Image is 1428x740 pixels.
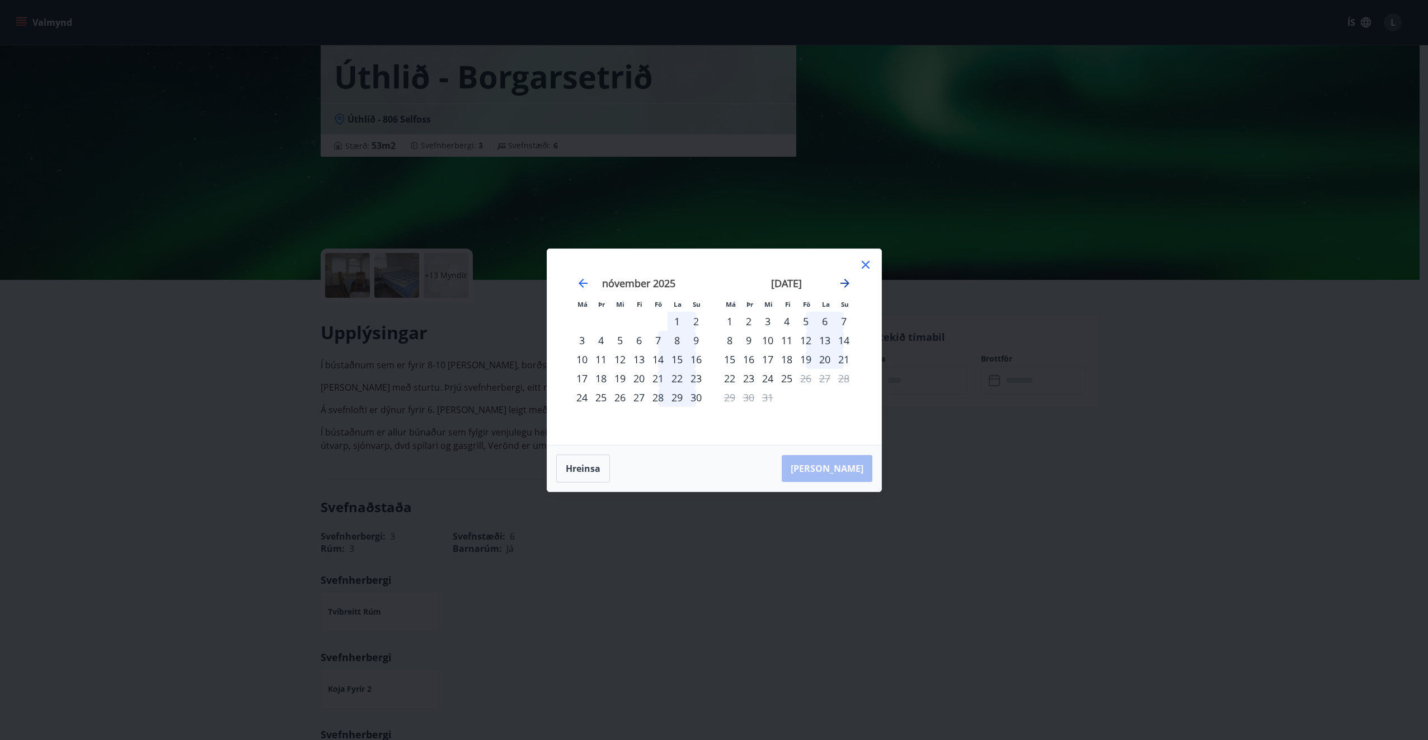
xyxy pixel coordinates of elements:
[630,350,649,369] td: Choose fimmtudagur, 13. nóvember 2025 as your check-in date. It’s available.
[758,312,777,331] div: 3
[572,388,591,407] div: 24
[834,350,853,369] div: 21
[668,388,687,407] td: Choose laugardagur, 29. nóvember 2025 as your check-in date. It’s available.
[687,350,706,369] div: 16
[649,388,668,407] td: Choose föstudagur, 28. nóvember 2025 as your check-in date. It’s available.
[630,388,649,407] div: 27
[610,369,630,388] td: Choose miðvikudagur, 19. nóvember 2025 as your check-in date. It’s available.
[720,350,739,369] div: 15
[720,331,739,350] div: 8
[739,331,758,350] td: Choose þriðjudagur, 9. desember 2025 as your check-in date. It’s available.
[591,369,610,388] div: 18
[630,369,649,388] div: 20
[630,331,649,350] td: Choose fimmtudagur, 6. nóvember 2025 as your check-in date. It’s available.
[576,277,590,290] div: Move backward to switch to the previous month.
[649,350,668,369] td: Choose föstudagur, 14. nóvember 2025 as your check-in date. It’s available.
[591,350,610,369] td: Choose þriðjudagur, 11. nóvember 2025 as your check-in date. It’s available.
[720,350,739,369] td: Choose mánudagur, 15. desember 2025 as your check-in date. It’s available.
[602,277,675,290] strong: nóvember 2025
[838,277,852,290] div: Move forward to switch to the next month.
[610,331,630,350] div: 5
[777,312,796,331] div: 4
[758,350,777,369] div: 17
[668,350,687,369] div: 15
[815,350,834,369] td: Choose laugardagur, 20. desember 2025 as your check-in date. It’s available.
[561,263,868,432] div: Calendar
[577,300,588,308] small: Má
[630,388,649,407] td: Choose fimmtudagur, 27. nóvember 2025 as your check-in date. It’s available.
[739,369,758,388] td: Choose þriðjudagur, 23. desember 2025 as your check-in date. It’s available.
[649,350,668,369] div: 14
[655,300,662,308] small: Fö
[598,300,605,308] small: Þr
[777,312,796,331] td: Choose fimmtudagur, 4. desember 2025 as your check-in date. It’s available.
[815,331,834,350] td: Choose laugardagur, 13. desember 2025 as your check-in date. It’s available.
[777,350,796,369] td: Choose fimmtudagur, 18. desember 2025 as your check-in date. It’s available.
[720,312,739,331] div: 1
[720,312,739,331] td: Choose mánudagur, 1. desember 2025 as your check-in date. It’s available.
[796,369,815,388] td: Not available. föstudagur, 26. desember 2025
[796,369,815,388] div: Aðeins útritun í boði
[764,300,773,308] small: Mi
[687,312,706,331] div: 2
[777,331,796,350] td: Choose fimmtudagur, 11. desember 2025 as your check-in date. It’s available.
[785,300,791,308] small: Fi
[758,350,777,369] td: Choose miðvikudagur, 17. desember 2025 as your check-in date. It’s available.
[796,350,815,369] div: 19
[720,369,739,388] div: 22
[572,350,591,369] td: Choose mánudagur, 10. nóvember 2025 as your check-in date. It’s available.
[687,331,706,350] td: Choose sunnudagur, 9. nóvember 2025 as your check-in date. It’s available.
[758,331,777,350] td: Choose miðvikudagur, 10. desember 2025 as your check-in date. It’s available.
[572,331,591,350] div: 3
[668,331,687,350] div: 8
[649,331,668,350] div: 7
[687,369,706,388] div: 23
[572,369,591,388] div: 17
[777,331,796,350] div: 11
[572,331,591,350] td: Choose mánudagur, 3. nóvember 2025 as your check-in date. It’s available.
[668,331,687,350] td: Choose laugardagur, 8. nóvember 2025 as your check-in date. It’s available.
[746,300,753,308] small: Þr
[591,388,610,407] div: 25
[777,369,796,388] div: 25
[591,331,610,350] div: 4
[591,388,610,407] td: Choose þriðjudagur, 25. nóvember 2025 as your check-in date. It’s available.
[591,350,610,369] div: 11
[610,331,630,350] td: Choose miðvikudagur, 5. nóvember 2025 as your check-in date. It’s available.
[796,331,815,350] td: Choose föstudagur, 12. desember 2025 as your check-in date. It’s available.
[796,350,815,369] td: Choose föstudagur, 19. desember 2025 as your check-in date. It’s available.
[693,300,701,308] small: Su
[720,388,739,407] td: Not available. mánudagur, 29. desember 2025
[649,388,668,407] div: 28
[610,388,630,407] td: Choose miðvikudagur, 26. nóvember 2025 as your check-in date. It’s available.
[758,312,777,331] td: Choose miðvikudagur, 3. desember 2025 as your check-in date. It’s available.
[687,369,706,388] td: Choose sunnudagur, 23. nóvember 2025 as your check-in date. It’s available.
[630,369,649,388] td: Choose fimmtudagur, 20. nóvember 2025 as your check-in date. It’s available.
[720,331,739,350] td: Choose mánudagur, 8. desember 2025 as your check-in date. It’s available.
[739,369,758,388] div: 23
[777,369,796,388] td: Choose fimmtudagur, 25. desember 2025 as your check-in date. It’s available.
[796,312,815,331] td: Choose föstudagur, 5. desember 2025 as your check-in date. It’s available.
[572,350,591,369] div: 10
[815,312,834,331] td: Choose laugardagur, 6. desember 2025 as your check-in date. It’s available.
[834,331,853,350] td: Choose sunnudagur, 14. desember 2025 as your check-in date. It’s available.
[630,350,649,369] div: 13
[687,388,706,407] td: Choose sunnudagur, 30. nóvember 2025 as your check-in date. It’s available.
[815,350,834,369] div: 20
[668,312,687,331] div: 1
[572,369,591,388] td: Choose mánudagur, 17. nóvember 2025 as your check-in date. It’s available.
[591,369,610,388] td: Choose þriðjudagur, 18. nóvember 2025 as your check-in date. It’s available.
[668,312,687,331] td: Choose laugardagur, 1. nóvember 2025 as your check-in date. It’s available.
[803,300,810,308] small: Fö
[758,388,777,407] td: Not available. miðvikudagur, 31. desember 2025
[739,312,758,331] td: Choose þriðjudagur, 2. desember 2025 as your check-in date. It’s available.
[796,331,815,350] div: 12
[739,388,758,407] td: Not available. þriðjudagur, 30. desember 2025
[687,312,706,331] td: Choose sunnudagur, 2. nóvember 2025 as your check-in date. It’s available.
[834,331,853,350] div: 14
[591,331,610,350] td: Choose þriðjudagur, 4. nóvember 2025 as your check-in date. It’s available.
[771,277,802,290] strong: [DATE]
[739,350,758,369] td: Choose þriðjudagur, 16. desember 2025 as your check-in date. It’s available.
[815,369,834,388] td: Not available. laugardagur, 27. desember 2025
[668,350,687,369] td: Choose laugardagur, 15. nóvember 2025 as your check-in date. It’s available.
